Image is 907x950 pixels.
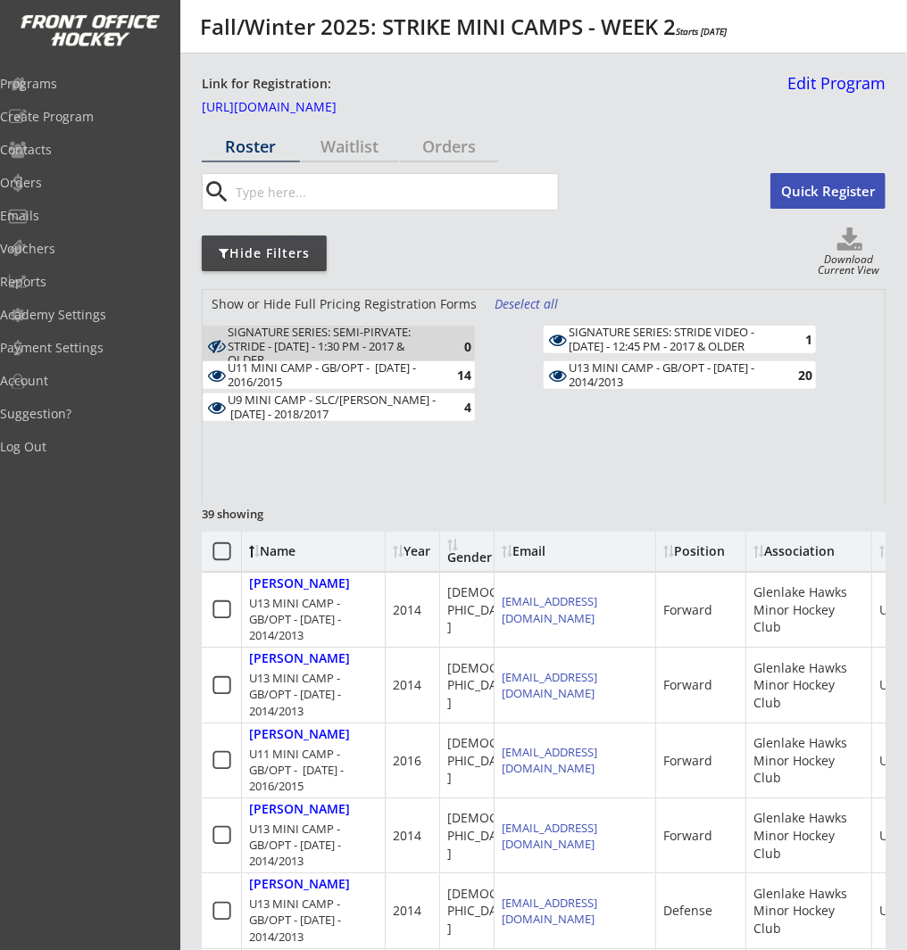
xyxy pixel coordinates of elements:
[753,659,864,712] div: Glenlake Hawks Minor Hockey Club
[393,601,421,619] div: 2014
[495,295,561,313] div: Deselect all
[228,361,436,389] div: U11 MINI CAMP - GB/OPT - [DATE] - 2016/2015
[393,752,421,770] div: 2016
[447,659,516,712] div: [DEMOGRAPHIC_DATA]
[249,595,378,644] div: U13 MINI CAMP - GB/OPT - [DATE] - 2014/2013
[814,227,886,254] button: Click to download full roster. Your browser settings may try to block it, check your security set...
[202,506,330,522] div: 39 showing
[202,244,327,262] div: Hide Filters
[203,178,232,206] button: search
[249,746,378,795] div: U11 MINI CAMP - GB/OPT - [DATE] - 2016/2015
[753,734,864,787] div: Glenlake Hawks Minor Hockey Club
[447,734,516,787] div: [DEMOGRAPHIC_DATA]
[502,593,597,625] a: [EMAIL_ADDRESS][DOMAIN_NAME]
[777,333,812,346] div: 1
[569,326,777,353] div: SIGNATURE SERIES: STRIDE VIDEO - OCT 16 - 12:45 PM - 2017 & OLDER
[202,75,334,94] div: Link for Registration:
[502,744,597,776] a: [EMAIL_ADDRESS][DOMAIN_NAME]
[663,545,738,558] div: Position
[228,326,436,368] div: SIGNATURE SERIES: SEMI-PIRVATE: STRIDE - OCT 17 - 1:30 PM - 2017 & OLDER
[436,368,471,382] div: 14
[228,361,436,389] div: U11 MINI CAMP - GB/OPT - OCT 14, 15 - 2016/2015
[228,393,436,421] div: U9 MINI CAMP - SLC/[PERSON_NAME] - [DATE] - 2018/2017
[502,820,597,852] a: [EMAIL_ADDRESS][DOMAIN_NAME]
[20,14,161,47] img: FOH%20White%20Logo%20Transparent.png
[811,254,886,278] div: Download Current View
[663,676,712,694] div: Forward
[249,545,395,558] div: Name
[676,25,727,37] em: Starts [DATE]
[249,651,350,666] div: [PERSON_NAME]
[879,601,903,619] div: U13
[569,361,777,389] div: U13 MINI CAMP - GB/OPT - OCT 14/15 - 2014/2013
[447,539,492,564] div: Gender
[753,583,864,636] div: Glenlake Hawks Minor Hockey Club
[301,138,399,154] div: Waitlist
[232,174,558,210] input: Type here...
[753,885,864,938] div: Glenlake Hawks Minor Hockey Club
[502,669,597,701] a: [EMAIL_ADDRESS][DOMAIN_NAME]
[202,138,300,154] div: Roster
[663,601,712,619] div: Forward
[770,173,886,209] button: Quick Register
[502,545,648,558] div: Email
[436,340,471,353] div: 0
[393,902,421,920] div: 2014
[249,877,350,892] div: [PERSON_NAME]
[249,821,378,870] div: U13 MINI CAMP - GB/OPT - [DATE] - 2014/2013
[436,401,471,414] div: 4
[569,361,777,389] div: U13 MINI CAMP - GB/OPT - [DATE] - 2014/2013
[249,670,378,719] div: U13 MINI CAMP - GB/OPT - [DATE] - 2014/2013
[753,545,835,558] div: Association
[202,101,380,120] a: [URL][DOMAIN_NAME]
[879,676,903,694] div: U13
[663,752,712,770] div: Forward
[879,902,903,920] div: U13
[569,326,777,353] div: SIGNATURE SERIES: STRIDE VIDEO - [DATE] - 12:45 PM - 2017 & OLDER
[447,809,516,862] div: [DEMOGRAPHIC_DATA]
[447,583,516,636] div: [DEMOGRAPHIC_DATA]
[447,885,516,938] div: [DEMOGRAPHIC_DATA]
[400,138,498,154] div: Orders
[228,393,436,421] div: U9 MINI CAMP - SLC/FRANK - OCT 16, 17 - 2018/2017
[502,895,597,927] a: [EMAIL_ADDRESS][DOMAIN_NAME]
[249,576,350,591] div: [PERSON_NAME]
[753,809,864,862] div: Glenlake Hawks Minor Hockey Club
[879,827,903,845] div: U13
[663,827,712,845] div: Forward
[663,902,712,920] div: Defense
[228,326,436,368] div: SIGNATURE SERIES: SEMI-PIRVATE: STRIDE - [DATE] - 1:30 PM - 2017 & OLDER
[393,676,421,694] div: 2014
[249,896,378,945] div: U13 MINI CAMP - GB/OPT - [DATE] - 2014/2013
[249,802,350,817] div: [PERSON_NAME]
[879,752,903,770] div: U11
[393,827,421,845] div: 2014
[780,75,886,106] a: Edit Program
[777,368,812,382] div: 20
[249,727,350,742] div: [PERSON_NAME]
[203,295,486,313] div: Show or Hide Full Pricing Registration Forms
[200,16,727,37] div: Fall/Winter 2025: STRIKE MINI CAMPS - WEEK 2
[393,545,437,558] div: Year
